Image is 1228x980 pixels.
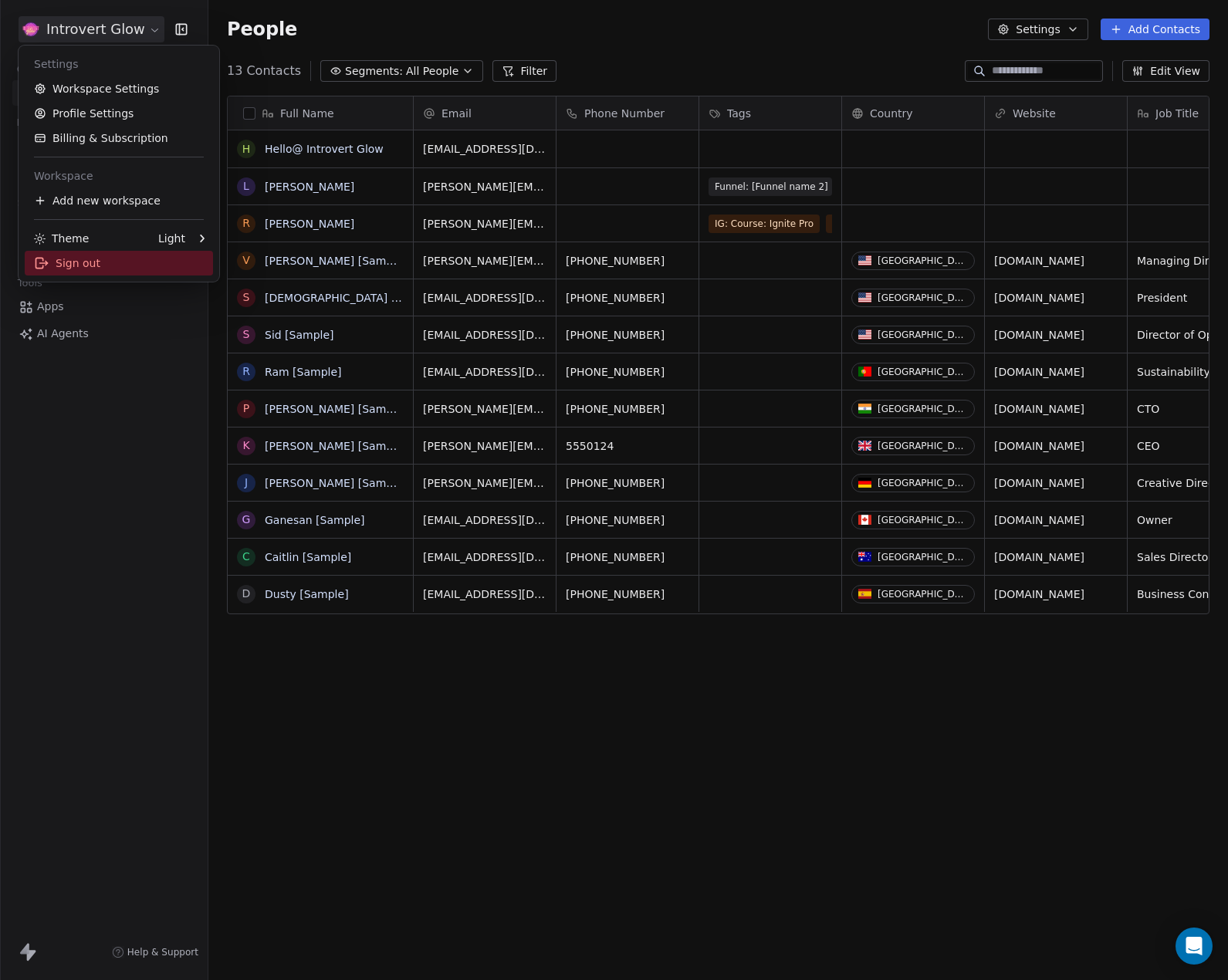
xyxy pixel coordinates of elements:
[25,251,213,275] div: Sign out
[25,76,213,101] a: Workspace Settings
[25,101,213,126] a: Profile Settings
[25,188,213,213] div: Add new workspace
[34,231,89,246] div: Theme
[158,231,185,246] div: Light
[25,164,213,188] div: Workspace
[25,52,213,76] div: Settings
[25,126,213,150] a: Billing & Subscription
